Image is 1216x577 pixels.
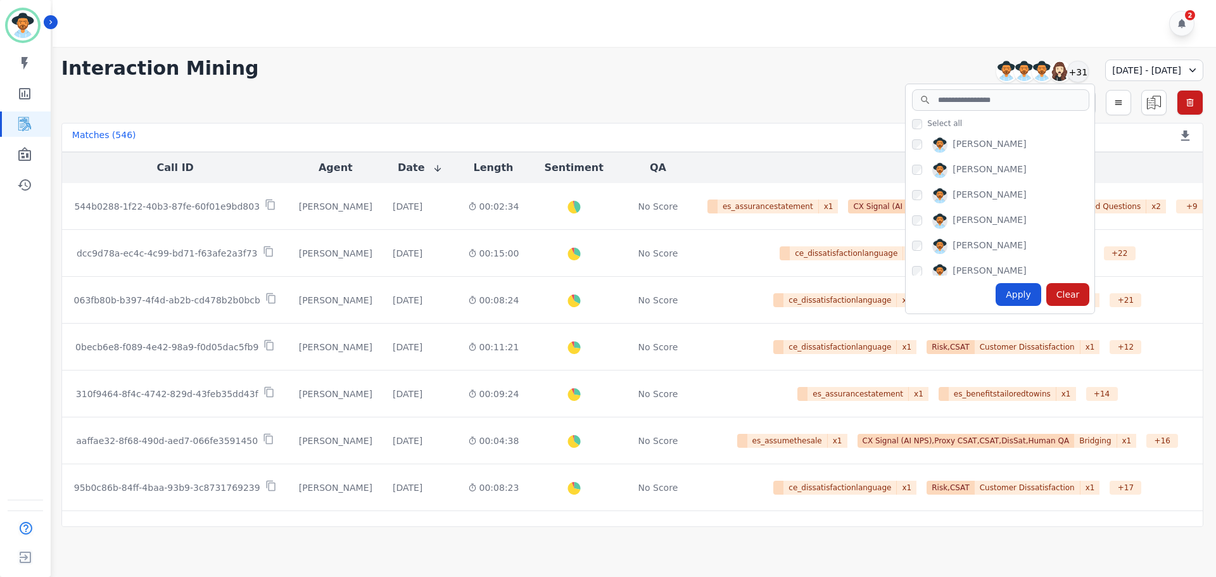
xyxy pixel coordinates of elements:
[8,10,38,41] img: Bordered avatar
[783,293,897,307] span: ce_dissatisfactionlanguage
[1176,200,1208,213] div: + 9
[299,294,372,307] div: [PERSON_NAME]
[468,200,519,213] div: 00:02:34
[1110,481,1141,495] div: + 17
[1080,481,1100,495] span: x 1
[718,200,819,213] span: es_assurancestatement
[996,283,1041,306] div: Apply
[393,341,422,353] div: [DATE]
[927,481,975,495] span: Risk,CSAT
[903,246,923,260] span: x 1
[790,246,903,260] span: ce_dissatisfactionlanguage
[819,200,839,213] span: x 1
[474,160,514,175] button: Length
[638,247,678,260] div: No Score
[468,434,519,447] div: 00:04:38
[157,160,194,175] button: Call ID
[953,264,1026,279] div: [PERSON_NAME]
[75,341,258,353] p: 0becb6e8-f089-4e42-98a9-f0d05dac5fb9
[650,160,666,175] button: QA
[953,239,1026,254] div: [PERSON_NAME]
[828,434,847,448] span: x 1
[975,481,1080,495] span: Customer Dissatisfaction
[1080,340,1100,354] span: x 1
[1110,340,1141,354] div: + 12
[1086,387,1118,401] div: + 14
[848,200,1043,213] span: CX Signal (AI NPS),Proxy CSAT,DisSat,Human QA
[858,434,1075,448] span: CX Signal (AI NPS),Proxy CSAT,CSAT,DisSat,Human QA
[909,387,928,401] span: x 1
[1110,293,1141,307] div: + 21
[74,481,260,494] p: 95b0c86b-84ff-4baa-93b9-3c8731769239
[299,247,372,260] div: [PERSON_NAME]
[1056,387,1076,401] span: x 1
[897,293,916,307] span: x 1
[76,434,258,447] p: aaffae32-8f68-490d-aed7-066fe3591450
[76,388,258,400] p: 310f9464-8f4c-4742-829d-43feb35dd43f
[468,341,519,353] div: 00:11:21
[638,434,678,447] div: No Score
[299,481,372,494] div: [PERSON_NAME]
[299,388,372,400] div: [PERSON_NAME]
[468,388,519,400] div: 00:09:24
[468,294,519,307] div: 00:08:24
[398,160,443,175] button: Date
[77,247,258,260] p: dcc9d78a-ec4c-4c99-bd71-f63afe2a3f73
[897,340,916,354] span: x 1
[72,129,136,146] div: Matches ( 546 )
[299,434,372,447] div: [PERSON_NAME]
[1146,200,1166,213] span: x 2
[1104,246,1136,260] div: + 22
[783,481,897,495] span: ce_dissatisfactionlanguage
[393,388,422,400] div: [DATE]
[949,387,1056,401] span: es_benefitstailoredtowins
[1105,60,1203,81] div: [DATE] - [DATE]
[953,163,1026,178] div: [PERSON_NAME]
[74,294,260,307] p: 063fb80b-b397-4f4d-ab2b-cd478b2b0bcb
[299,341,372,353] div: [PERSON_NAME]
[747,434,828,448] span: es_assumethesale
[1074,434,1117,448] span: Bridging
[1185,10,1195,20] div: 2
[299,200,372,213] div: [PERSON_NAME]
[975,340,1080,354] span: Customer Dissatisfaction
[1117,434,1137,448] span: x 1
[783,340,897,354] span: ce_dissatisfactionlanguage
[953,213,1026,229] div: [PERSON_NAME]
[927,340,975,354] span: Risk,CSAT
[61,57,259,80] h1: Interaction Mining
[468,247,519,260] div: 00:15:00
[638,200,678,213] div: No Score
[1046,283,1090,306] div: Clear
[393,200,422,213] div: [DATE]
[953,188,1026,203] div: [PERSON_NAME]
[897,481,916,495] span: x 1
[468,481,519,494] div: 00:08:23
[393,434,422,447] div: [DATE]
[638,388,678,400] div: No Score
[393,247,422,260] div: [DATE]
[638,341,678,353] div: No Score
[638,294,678,307] div: No Score
[393,294,422,307] div: [DATE]
[393,481,422,494] div: [DATE]
[638,481,678,494] div: No Score
[1067,61,1089,82] div: +31
[74,200,260,213] p: 544b0288-1f22-40b3-87fe-60f01e9bd803
[927,118,962,129] span: Select all
[319,160,353,175] button: Agent
[807,387,909,401] span: es_assurancestatement
[953,137,1026,153] div: [PERSON_NAME]
[1146,434,1178,448] div: + 16
[544,160,603,175] button: Sentiment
